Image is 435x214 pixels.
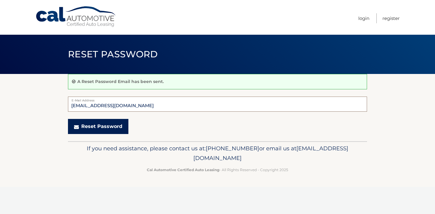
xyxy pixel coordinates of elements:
label: E-Mail Address [68,97,367,101]
a: Login [358,13,369,23]
a: Cal Automotive [35,6,117,27]
p: - All Rights Reserved - Copyright 2025 [72,167,363,173]
span: Reset Password [68,49,158,60]
a: Register [382,13,400,23]
strong: Cal Automotive Certified Auto Leasing [147,168,219,172]
p: If you need assistance, please contact us at: or email us at [72,144,363,163]
span: [EMAIL_ADDRESS][DOMAIN_NAME] [193,145,348,161]
input: E-Mail Address [68,97,367,112]
span: [PHONE_NUMBER] [206,145,259,152]
button: Reset Password [68,119,128,134]
p: A Reset Password Email has been sent. [77,79,164,84]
